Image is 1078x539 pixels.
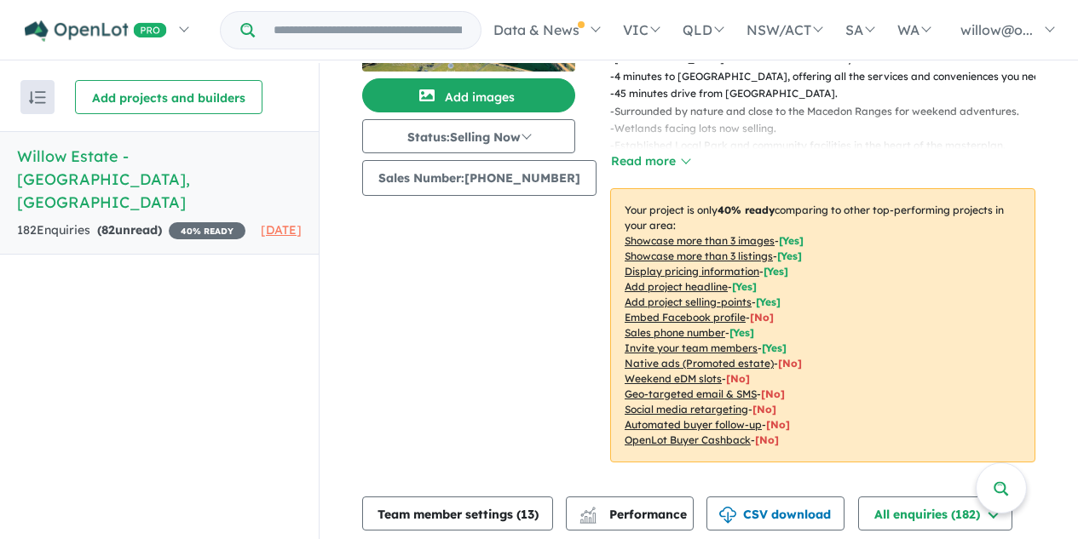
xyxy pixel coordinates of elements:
u: Sales phone number [625,326,725,339]
u: Weekend eDM slots [625,372,722,385]
u: Showcase more than 3 images [625,234,775,247]
span: [ Yes ] [729,326,754,339]
u: Invite your team members [625,341,758,354]
span: [ Yes ] [779,234,804,247]
span: 13 [521,507,534,522]
u: Showcase more than 3 listings [625,249,773,262]
u: Add project selling-points [625,295,752,308]
img: bar-chart.svg [579,513,597,524]
span: [ No ] [750,311,774,324]
div: 182 Enquir ies [17,221,245,241]
span: [No] [778,357,802,370]
button: Team member settings (13) [362,496,553,530]
span: 82 [101,222,115,238]
span: [ Yes ] [732,280,757,293]
p: - 4 minutes to [GEOGRAPHIC_DATA], offering all the services and conveniences you need. [610,68,1049,85]
u: Embed Facebook profile [625,311,746,324]
button: Status:Selling Now [362,119,575,153]
button: Read more [610,152,690,171]
u: Display pricing information [625,265,759,278]
img: sort.svg [29,91,46,104]
p: - 45 minutes drive from [GEOGRAPHIC_DATA]. [610,85,1049,102]
span: [ Yes ] [756,295,781,308]
p: - Established Local Park and community facilities in the heart of the masterplan. [610,137,1049,154]
img: download icon [719,507,736,524]
u: Native ads (Promoted estate) [625,357,774,370]
u: Automated buyer follow-up [625,418,762,431]
img: Openlot PRO Logo White [25,20,167,42]
input: Try estate name, suburb, builder or developer [258,12,477,49]
b: 40 % ready [718,204,775,216]
span: [No] [755,433,779,446]
button: Add projects and builders [75,80,262,114]
span: [No] [761,387,785,400]
button: Performance [566,496,694,530]
u: OpenLot Buyer Cashback [625,433,751,446]
h5: Willow Estate - [GEOGRAPHIC_DATA] , [GEOGRAPHIC_DATA] [17,145,302,214]
p: - Surrounded by nature and close to the Macedon Ranges for weekend adventures. [610,103,1049,120]
button: Sales Number:[PHONE_NUMBER] [362,160,597,196]
u: Geo-targeted email & SMS [625,387,757,400]
u: Social media retargeting [625,403,748,416]
span: [No] [752,403,776,416]
button: Add images [362,78,575,112]
p: - Wetlands facing lots now selling. [610,120,1049,137]
span: [DATE] [261,222,302,238]
button: CSV download [706,496,845,530]
button: All enquiries (182) [858,496,1012,530]
u: Add project headline [625,280,728,293]
span: [No] [726,372,750,385]
p: Your project is only comparing to other top-performing projects in your area: - - - - - - - - - -... [610,188,1035,462]
span: [No] [766,418,790,431]
span: [ Yes ] [777,249,802,262]
img: line-chart.svg [580,507,596,516]
span: Performance [582,507,687,522]
span: [ Yes ] [762,341,787,354]
span: 40 % READY [169,222,245,239]
strong: ( unread) [97,222,162,238]
span: [ Yes ] [764,265,788,278]
span: willow@o... [960,21,1033,38]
